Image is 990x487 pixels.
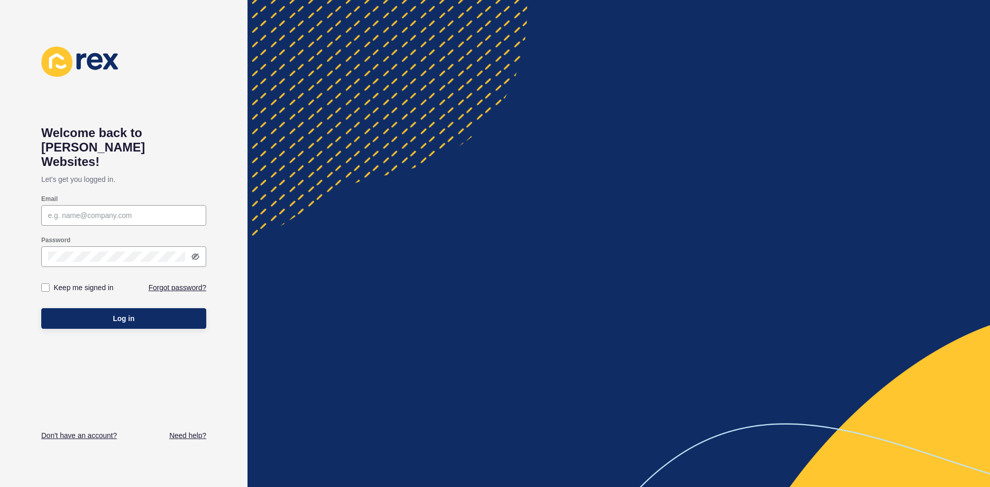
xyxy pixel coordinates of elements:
[41,236,71,244] label: Password
[48,210,200,221] input: e.g. name@company.com
[41,308,206,329] button: Log in
[41,430,117,441] a: Don't have an account?
[54,282,113,293] label: Keep me signed in
[41,195,58,203] label: Email
[41,169,206,190] p: Let's get you logged in.
[113,313,135,324] span: Log in
[148,282,206,293] a: Forgot password?
[169,430,206,441] a: Need help?
[41,126,206,169] h1: Welcome back to [PERSON_NAME] Websites!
